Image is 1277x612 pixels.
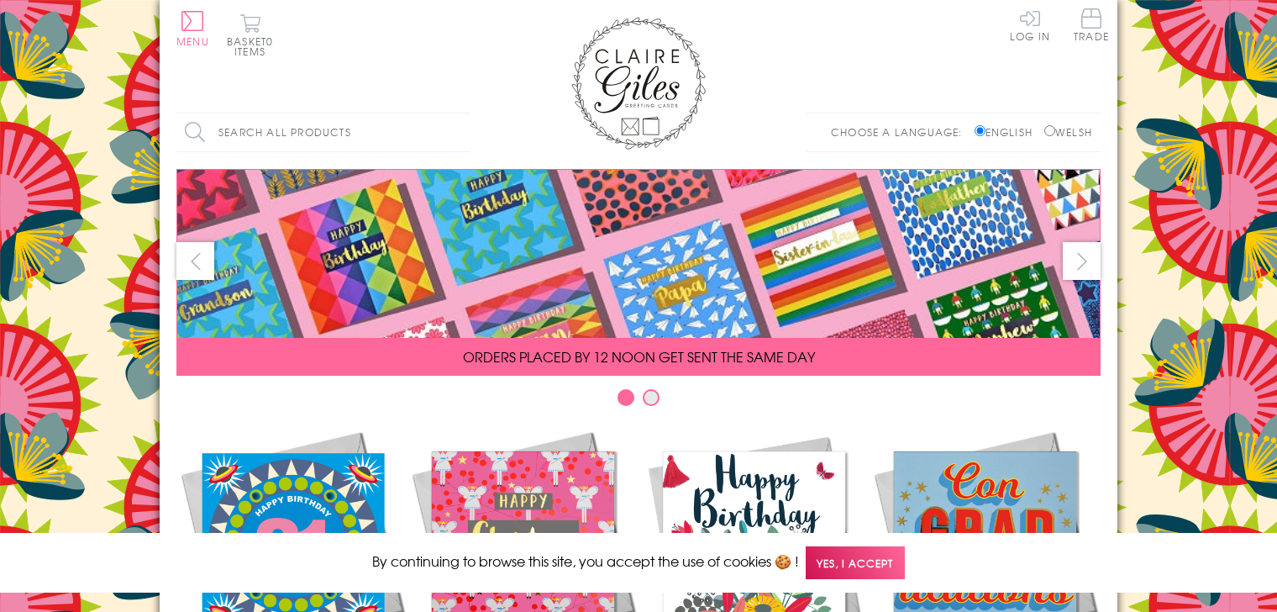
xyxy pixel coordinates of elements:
button: Carousel Page 2 [643,389,660,406]
a: Trade [1074,8,1109,45]
span: ORDERS PLACED BY 12 NOON GET SENT THE SAME DAY [463,346,815,367]
input: Search [454,113,470,151]
img: Claire Giles Greetings Cards [571,17,706,150]
div: Carousel Pagination [176,388,1101,414]
input: Search all products [176,113,470,151]
input: English [975,125,985,136]
button: Carousel Page 1 (Current Slide) [617,389,634,406]
label: Welsh [1044,124,1092,140]
a: Log In [1010,8,1050,41]
p: Choose a language: [831,124,971,140]
span: 0 items [234,34,273,59]
input: Welsh [1044,125,1055,136]
button: Basket0 items [227,13,273,56]
span: Menu [176,34,209,49]
label: English [975,124,1041,140]
span: Yes, I accept [806,546,905,579]
button: prev [176,242,214,280]
button: Menu [176,11,209,46]
button: next [1063,242,1101,280]
span: Trade [1074,8,1109,41]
